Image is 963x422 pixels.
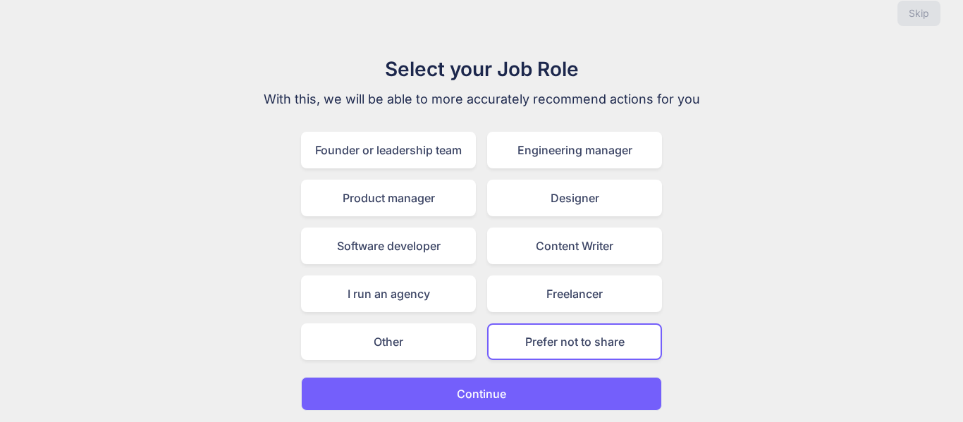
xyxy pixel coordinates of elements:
[457,385,506,402] p: Continue
[301,132,476,168] div: Founder or leadership team
[487,275,662,312] div: Freelancer
[245,89,718,109] p: With this, we will be able to more accurately recommend actions for you
[301,275,476,312] div: I run an agency
[301,323,476,360] div: Other
[487,323,662,360] div: Prefer not to share
[301,377,662,411] button: Continue
[487,132,662,168] div: Engineering manager
[245,54,718,84] h1: Select your Job Role
[301,180,476,216] div: Product manager
[487,228,662,264] div: Content Writer
[487,180,662,216] div: Designer
[897,1,940,26] button: Skip
[301,228,476,264] div: Software developer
